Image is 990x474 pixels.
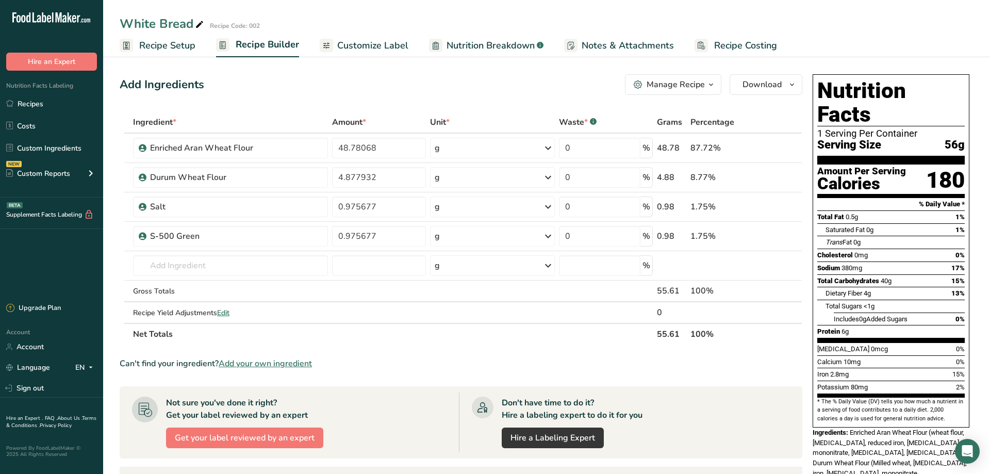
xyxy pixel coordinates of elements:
[955,439,980,464] div: Open Intercom Messenger
[657,201,686,213] div: 0.98
[730,74,802,95] button: Download
[690,230,753,242] div: 1.75%
[817,139,881,152] span: Serving Size
[131,323,655,345] th: Net Totals
[166,428,323,448] button: Get your label reviewed by an expert
[139,39,195,53] span: Recipe Setup
[337,39,408,53] span: Customize Label
[817,345,869,353] span: [MEDICAL_DATA]
[133,307,328,318] div: Recipe Yield Adjustments
[817,264,840,272] span: Sodium
[881,277,892,285] span: 40g
[834,315,907,323] span: Includes Added Sugars
[320,34,408,57] a: Customize Label
[657,116,682,128] span: Grams
[817,383,849,391] span: Potassium
[236,38,299,52] span: Recipe Builder
[6,53,97,71] button: Hire an Expert
[690,285,753,297] div: 100%
[817,358,842,366] span: Calcium
[6,161,22,167] div: NEW
[625,74,721,95] button: Manage Recipe
[6,168,70,179] div: Custom Reports
[150,171,279,184] div: Durum Wheat Flour
[502,428,604,448] a: Hire a Labeling Expert
[6,445,97,457] div: Powered By FoodLabelMaker © 2025 All Rights Reserved
[150,230,279,242] div: S-500 Green
[133,116,176,128] span: Ingredient
[75,362,97,374] div: EN
[951,289,965,297] span: 13%
[332,116,366,128] span: Amount
[6,303,61,314] div: Upgrade Plan
[447,39,535,53] span: Nutrition Breakdown
[955,226,965,234] span: 1%
[657,142,686,154] div: 48.78
[695,34,777,57] a: Recipe Costing
[871,345,888,353] span: 0mcg
[219,357,312,370] span: Add your own ingredient
[817,213,844,221] span: Total Fat
[817,79,965,126] h1: Nutrition Facts
[742,78,782,91] span: Download
[647,78,705,91] div: Manage Recipe
[690,171,753,184] div: 8.77%
[945,139,965,152] span: 56g
[841,328,849,335] span: 6g
[854,251,868,259] span: 0mg
[826,226,865,234] span: Saturated Fat
[817,328,840,335] span: Protein
[120,357,802,370] div: Can't find your ingredient?
[851,383,868,391] span: 80mg
[813,429,848,436] span: Ingredients:
[956,345,965,353] span: 0%
[7,202,23,208] div: BETA
[435,230,440,242] div: g
[826,238,852,246] span: Fat
[955,251,965,259] span: 0%
[826,289,862,297] span: Dietary Fiber
[57,415,82,422] a: About Us .
[216,33,299,58] a: Recipe Builder
[166,397,308,421] div: Not sure you've done it right? Get your label reviewed by an expert
[952,370,965,378] span: 15%
[430,116,450,128] span: Unit
[6,415,96,429] a: Terms & Conditions .
[133,255,328,276] input: Add Ingredient
[817,176,906,191] div: Calories
[435,259,440,272] div: g
[690,201,753,213] div: 1.75%
[846,213,858,221] span: 0.5g
[817,251,853,259] span: Cholesterol
[864,289,871,297] span: 4g
[951,277,965,285] span: 15%
[150,201,279,213] div: Salt
[690,116,734,128] span: Percentage
[120,76,204,93] div: Add Ingredients
[435,142,440,154] div: g
[866,226,873,234] span: 0g
[564,34,674,57] a: Notes & Attachments
[817,370,829,378] span: Iron
[817,128,965,139] div: 1 Serving Per Container
[45,415,57,422] a: FAQ .
[690,142,753,154] div: 87.72%
[841,264,862,272] span: 380mg
[502,397,642,421] div: Don't have time to do it? Hire a labeling expert to do it for you
[956,383,965,391] span: 2%
[40,422,72,429] a: Privacy Policy
[429,34,543,57] a: Nutrition Breakdown
[657,230,686,242] div: 0.98
[6,415,43,422] a: Hire an Expert .
[150,142,279,154] div: Enriched Aran Wheat Flour
[688,323,755,345] th: 100%
[120,14,206,33] div: White Bread
[859,315,866,323] span: 0g
[657,306,686,319] div: 0
[830,370,849,378] span: 2.8mg
[844,358,861,366] span: 10mg
[6,358,50,377] a: Language
[817,167,906,176] div: Amount Per Serving
[210,21,260,30] div: Recipe Code: 002
[582,39,674,53] span: Notes & Attachments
